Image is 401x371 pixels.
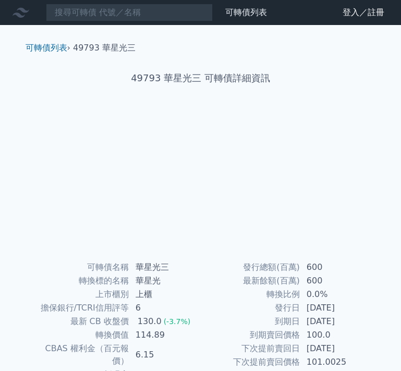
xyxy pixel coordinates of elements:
td: 擔保銀行/TCRI信用評等 [30,301,129,315]
td: 上市櫃別 [30,288,129,301]
td: 100.0 [300,328,372,342]
a: 可轉債列表 [225,7,267,17]
td: [DATE] [300,315,372,328]
td: 到期日 [201,315,300,328]
td: 轉換標的名稱 [30,274,129,288]
td: 轉換比例 [201,288,300,301]
td: 下次提前賣回日 [201,342,300,355]
td: 可轉債名稱 [30,261,129,274]
span: (-3.7%) [164,317,191,326]
a: 可轉債列表 [26,43,67,53]
td: 發行總額(百萬) [201,261,300,274]
td: 最新 CB 收盤價 [30,315,129,328]
td: 600 [300,274,372,288]
td: 最新餘額(百萬) [201,274,300,288]
td: 下次提前賣回價格 [201,355,300,369]
input: 搜尋可轉債 代號／名稱 [46,4,213,21]
h1: 49793 華星光三 可轉債詳細資訊 [17,71,384,85]
td: 6 [129,301,201,315]
div: 130.0 [136,315,164,328]
td: 華星光 [129,274,201,288]
td: 0.0% [300,288,372,301]
td: 到期賣回價格 [201,328,300,342]
td: 600 [300,261,372,274]
td: 上櫃 [129,288,201,301]
td: 華星光三 [129,261,201,274]
td: 發行日 [201,301,300,315]
li: 49793 華星光三 [73,42,136,54]
td: 轉換價值 [30,328,129,342]
a: 登入／註冊 [334,4,393,21]
td: 101.0025 [300,355,372,369]
td: CBAS 權利金（百元報價） [30,342,129,368]
td: 6.15 [129,342,201,368]
li: › [26,42,70,54]
td: 114.89 [129,328,201,342]
td: [DATE] [300,342,372,355]
td: [DATE] [300,301,372,315]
